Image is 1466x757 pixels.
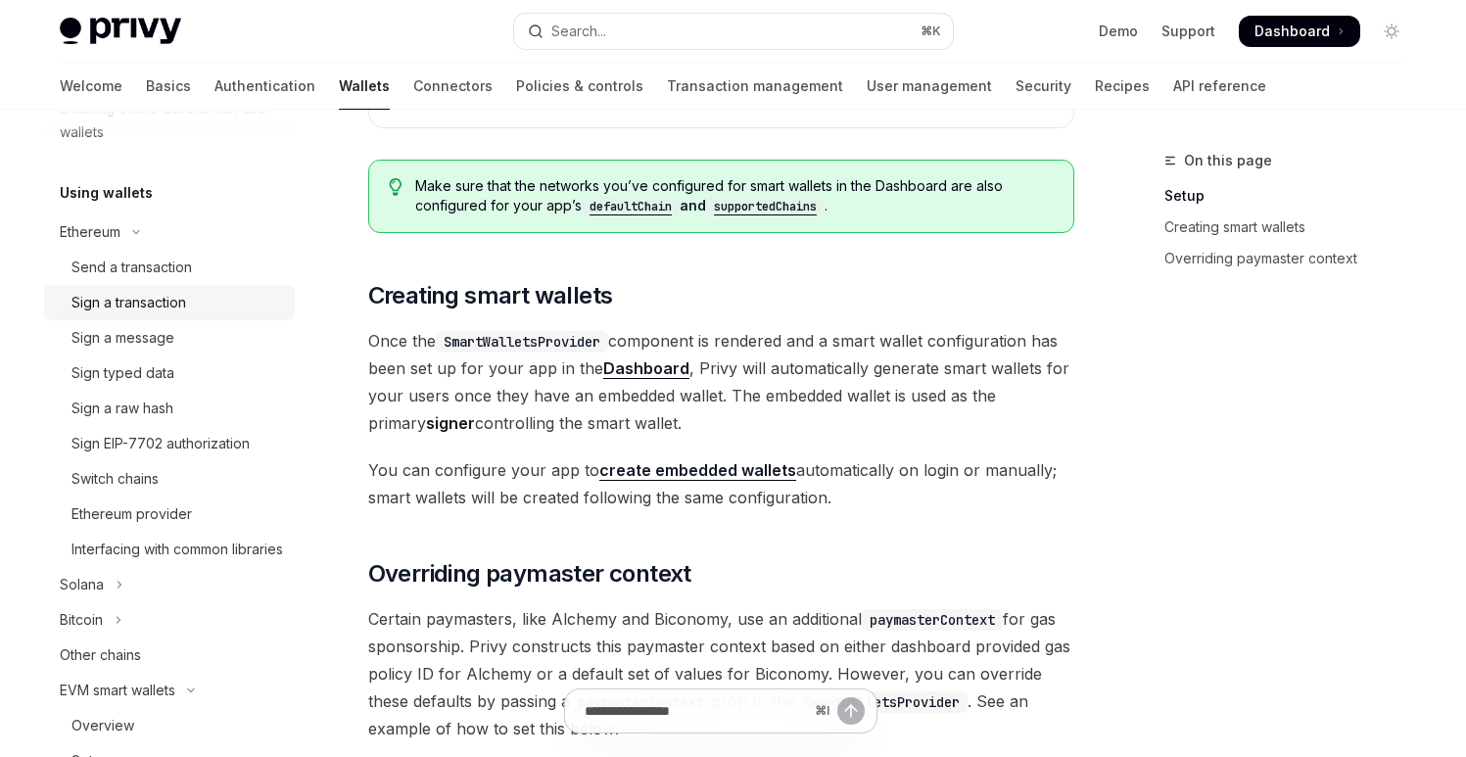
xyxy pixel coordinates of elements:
strong: signer [426,413,475,433]
a: Dashboard [603,358,689,379]
code: defaultChain [582,197,680,216]
a: Authentication [214,63,315,110]
a: Transaction management [667,63,843,110]
a: Security [1016,63,1071,110]
span: Once the component is rendered and a smart wallet configuration has been set up for your app in t... [368,327,1074,437]
div: Solana [60,573,104,596]
div: Send a transaction [71,256,192,279]
div: Sign a transaction [71,291,186,314]
a: Support [1161,22,1215,41]
h5: Using wallets [60,181,153,205]
a: Sign a raw hash [44,391,295,426]
a: Setup [1164,180,1423,212]
div: Ethereum provider [71,502,192,526]
div: EVM smart wallets [60,679,175,702]
a: Other chains [44,638,295,673]
span: Dashboard [1254,22,1330,41]
button: Open search [514,14,953,49]
code: supportedChains [706,197,825,216]
a: Sign EIP-7702 authorization [44,426,295,461]
code: SmartWalletsProvider [436,331,608,353]
div: Ethereum [60,220,120,244]
div: Interfacing with common libraries [71,538,283,561]
button: Toggle EVM smart wallets section [44,673,295,708]
a: create embedded wallets [599,460,796,481]
a: Overview [44,708,295,743]
a: Connectors [413,63,493,110]
button: Send message [837,697,865,725]
a: Welcome [60,63,122,110]
input: Ask a question... [585,689,807,733]
span: ⌘ K [921,24,941,39]
span: On this page [1184,149,1272,172]
a: Ethereum provider [44,497,295,532]
a: Sign a message [44,320,295,355]
div: Sign a raw hash [71,397,173,420]
code: paymasterContext [862,609,1003,631]
div: Sign EIP-7702 authorization [71,432,250,455]
a: Sign typed data [44,355,295,391]
a: Policies & controls [516,63,643,110]
span: Overriding paymaster context [368,558,691,590]
a: Demo [1099,22,1138,41]
a: Send a transaction [44,250,295,285]
a: Overriding paymaster context [1164,243,1423,274]
svg: Tip [389,178,402,196]
span: Creating smart wallets [368,280,613,311]
div: Sign a message [71,326,174,350]
a: Wallets [339,63,390,110]
div: Bitcoin [60,608,103,632]
a: Interfacing with common libraries [44,532,295,567]
img: light logo [60,18,181,45]
a: Basics [146,63,191,110]
div: Switch chains [71,467,159,491]
a: Sign a transaction [44,285,295,320]
button: Toggle dark mode [1376,16,1407,47]
span: Certain paymasters, like Alchemy and Biconomy, use an additional for gas sponsorship. Privy const... [368,605,1074,742]
a: API reference [1173,63,1266,110]
button: Toggle Bitcoin section [44,602,295,638]
button: Toggle Solana section [44,567,295,602]
div: Search... [551,20,606,43]
a: User management [867,63,992,110]
a: Switch chains [44,461,295,497]
div: Overview [71,714,134,737]
button: Toggle Ethereum section [44,214,295,250]
a: defaultChainandsupportedChains [582,197,825,213]
a: Creating smart wallets [1164,212,1423,243]
div: Other chains [60,643,141,667]
div: Sign typed data [71,361,174,385]
span: Make sure that the networks you’ve configured for smart wallets in the Dashboard are also configu... [415,176,1053,216]
a: Dashboard [1239,16,1360,47]
span: You can configure your app to automatically on login or manually; smart wallets will be created f... [368,456,1074,511]
a: Recipes [1095,63,1150,110]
